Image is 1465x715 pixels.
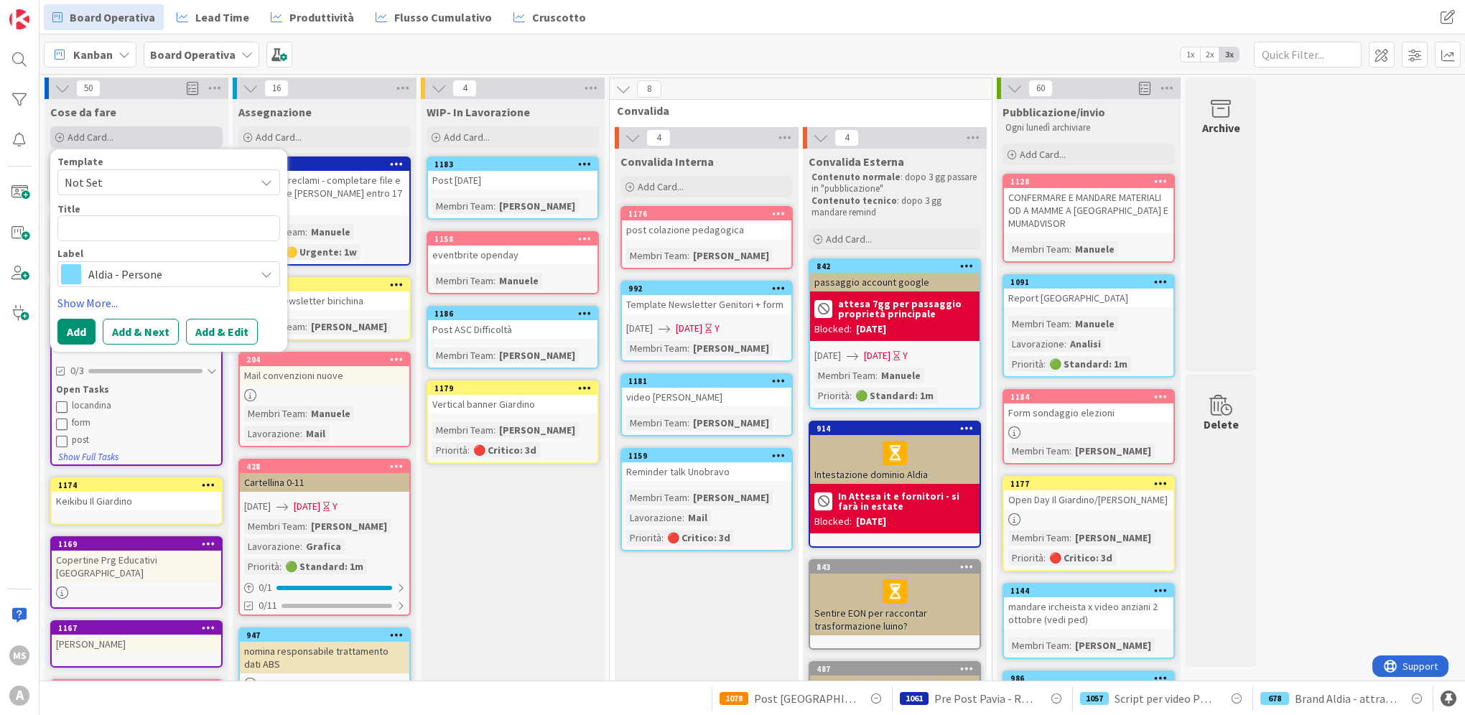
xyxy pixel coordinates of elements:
[259,580,272,595] span: 0 / 1
[428,171,597,190] div: Post [DATE]
[715,321,720,336] div: Y
[661,530,664,546] span: :
[307,319,391,335] div: [PERSON_NAME]
[903,348,908,363] div: Y
[1008,316,1069,332] div: Membri Team
[52,538,221,551] div: 1169
[637,80,661,98] span: 8
[622,295,791,314] div: Template Newsletter Genitori + form
[628,209,791,219] div: 1176
[240,642,409,673] div: nomina responsabile trattamento dati ABS
[1020,148,1066,161] span: Add Card...
[689,248,773,263] div: [PERSON_NAME]
[302,426,329,441] div: Mail
[240,279,409,291] div: 1180
[1010,177,1173,187] div: 1128
[493,422,496,438] span: :
[246,462,409,472] div: 428
[58,480,221,490] div: 1174
[432,347,493,363] div: Membri Team
[505,4,595,30] a: Cruscotto
[1200,47,1219,62] span: 2x
[56,383,217,397] div: Open Tasks
[246,159,409,169] div: 1131
[532,9,586,26] span: Cruscotto
[428,382,597,413] div: 1179Vertical banner Giardino
[622,282,791,314] div: 992Template Newsletter Genitori + form
[1071,530,1155,546] div: [PERSON_NAME]
[240,366,409,385] div: Mail convenzioni nuove
[186,319,258,345] button: Add & Edit
[1008,637,1069,653] div: Membri Team
[1115,690,1217,707] span: Script per video PROMO CE
[1219,47,1239,62] span: 3x
[52,538,221,582] div: 1169Copertine Prg Educativi [GEOGRAPHIC_DATA]
[878,368,924,383] div: Manuele
[1004,584,1173,629] div: 1144mandare ircheista x video anziani 2 ottobre (vedi ped)
[817,562,980,572] div: 843
[810,561,980,635] div: 843Sentire EON per raccontar trasformazione luino?
[496,347,579,363] div: [PERSON_NAME]
[289,9,354,26] span: Produttività
[809,154,904,169] span: Convalida Esterna
[1004,403,1173,422] div: Form sondaggio elezioni
[1071,443,1155,459] div: [PERSON_NAME]
[195,9,249,26] span: Lead Time
[1010,673,1173,683] div: 986
[817,261,980,271] div: 842
[72,400,217,411] div: locandina
[428,395,597,413] div: Vertical banner Giardino
[620,154,714,169] span: Convalida Interna
[689,340,773,356] div: [PERSON_NAME]
[493,198,496,214] span: :
[1069,530,1071,546] span: :
[1004,276,1173,307] div: 1091Report [GEOGRAPHIC_DATA]
[65,173,244,192] span: Not Set
[244,518,305,534] div: Membri Team
[302,538,345,554] div: Grafica
[810,663,980,676] div: 487
[1202,119,1240,136] div: Archive
[493,273,496,289] span: :
[240,353,409,385] div: 204Mail convenzioni nuove
[52,492,221,510] div: Keikibu Il Giardino
[240,629,409,673] div: 947nomina responsabile trattamento dati ABS
[434,234,597,244] div: 1158
[52,479,221,492] div: 1174
[1004,391,1173,422] div: 1184Form sondaggio elezioni
[427,105,530,119] span: WIP- In Lavorazione
[246,280,409,290] div: 1180
[852,388,937,403] div: 🟢 Standard: 1m
[1069,443,1071,459] span: :
[470,442,540,458] div: 🔴 Critico: 3d
[626,510,682,525] div: Lavorazione
[1254,42,1362,67] input: Quick Filter...
[493,347,496,363] span: :
[934,690,1036,707] span: Pre Post Pavia - Re Artù! FINE AGOSTO
[68,131,113,144] span: Add Card...
[300,538,302,554] span: :
[1003,105,1105,119] span: Pubblicazione/invio
[428,233,597,246] div: 1158
[279,559,282,574] span: :
[428,307,597,320] div: 1186
[638,180,684,193] span: Add Card...
[1010,586,1173,596] div: 1144
[428,246,597,264] div: eventbrite openday
[622,282,791,295] div: 992
[810,422,980,435] div: 914
[394,9,492,26] span: Flusso Cumulativo
[52,479,221,510] div: 1174Keikibu Il Giardino
[754,690,856,707] span: Post [GEOGRAPHIC_DATA] - [DATE]
[300,426,302,441] span: :
[240,291,409,310] div: Header newsletter birichina
[850,388,852,403] span: :
[814,322,852,337] div: Blocked:
[1181,47,1200,62] span: 1x
[1295,690,1397,707] span: Brand Aldia - attrattività
[246,630,409,640] div: 947
[664,530,734,546] div: 🔴 Critico: 3d
[810,574,980,635] div: Sentire EON per raccontar trasformazione luino?
[628,451,791,461] div: 1159
[900,692,929,705] div: 1061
